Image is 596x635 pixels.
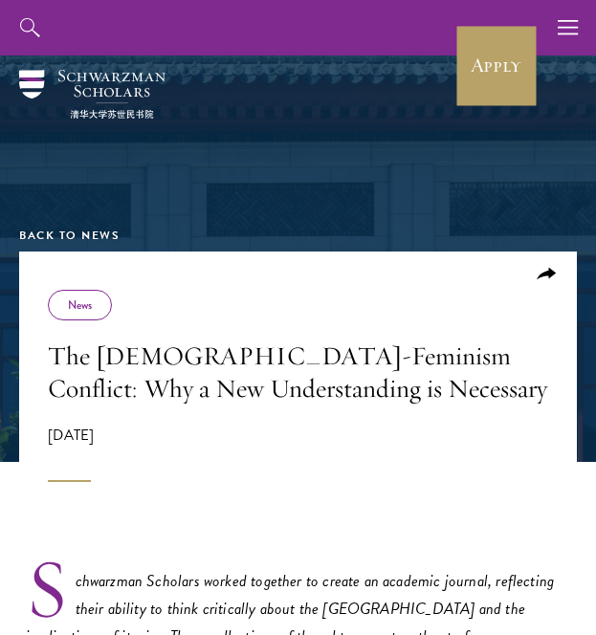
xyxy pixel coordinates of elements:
[19,70,166,119] img: Schwarzman Scholars
[48,424,548,482] div: [DATE]
[19,227,120,244] a: Back to News
[48,339,548,405] h1: The [DEMOGRAPHIC_DATA]-Feminism Conflict: Why a New Understanding is Necessary
[456,26,536,105] a: Apply
[68,296,92,314] a: News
